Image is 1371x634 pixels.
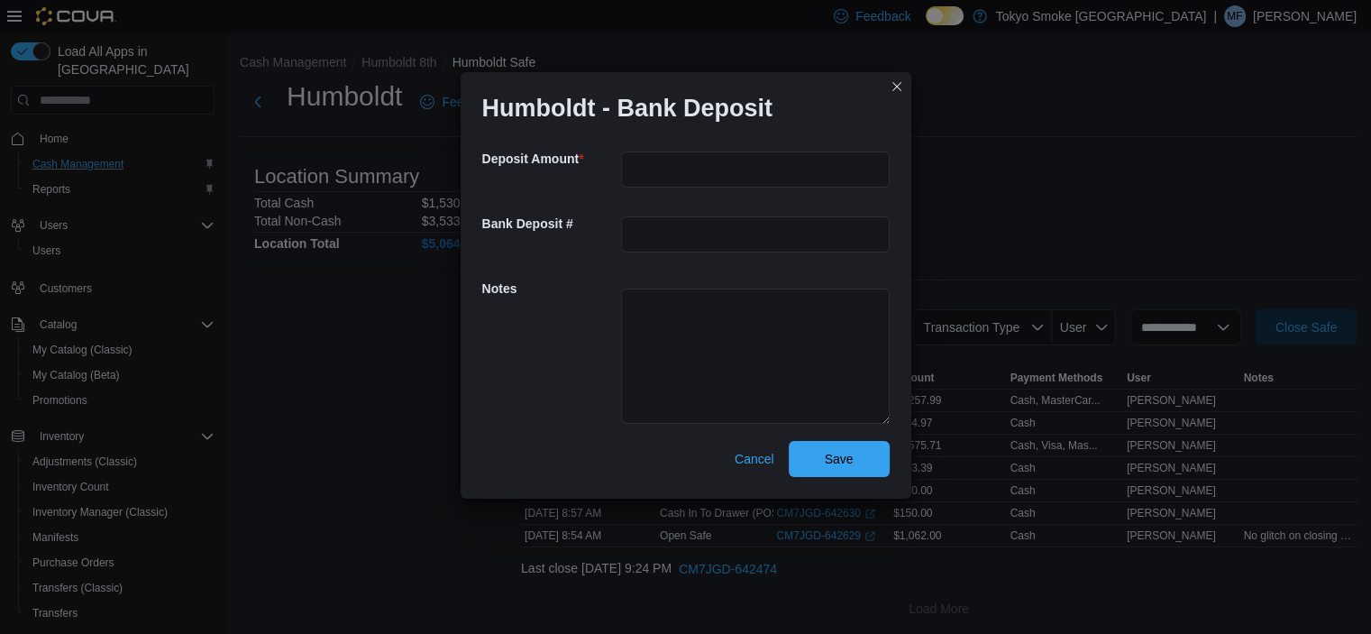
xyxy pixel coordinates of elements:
[789,441,890,477] button: Save
[727,441,781,477] button: Cancel
[482,271,617,307] h5: Notes
[482,141,617,177] h5: Deposit Amount
[886,76,908,97] button: Closes this modal window
[825,450,854,468] span: Save
[482,206,617,242] h5: Bank Deposit #
[735,450,774,468] span: Cancel
[482,94,773,123] h1: Humboldt - Bank Deposit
